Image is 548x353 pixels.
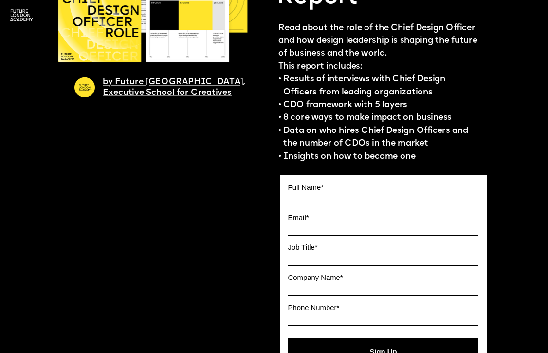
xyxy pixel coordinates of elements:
[283,113,452,122] span: 8 core ways to make impact on business
[288,243,479,252] label: Job Title
[283,127,471,148] span: Data on who hires Chief Design Officers and the number of CDOs in the market
[288,184,479,192] label: Full Name
[283,101,407,110] span: CDO framework with 5 layers
[288,214,479,223] label: Email
[103,89,232,98] span: Executive School for Creatives
[103,78,245,87] span: by Future [GEOGRAPHIC_DATA],
[288,274,479,282] label: Company Name
[283,152,416,161] span: Insights on how to become one
[74,77,95,97] img: image-d35771fb-0117-45dd-9f9e-88eea9cc48c2.png
[278,24,479,71] span: Read about the role of the Chief Design Officer and how design leadership is shaping the future o...
[288,304,479,313] label: Phone Number*
[5,1,38,29] img: image-5834adbb-306c-460e-a5c8-d384bcc8ec54.png
[283,75,448,96] span: Results of interviews with Chief Design Officers from leading organizations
